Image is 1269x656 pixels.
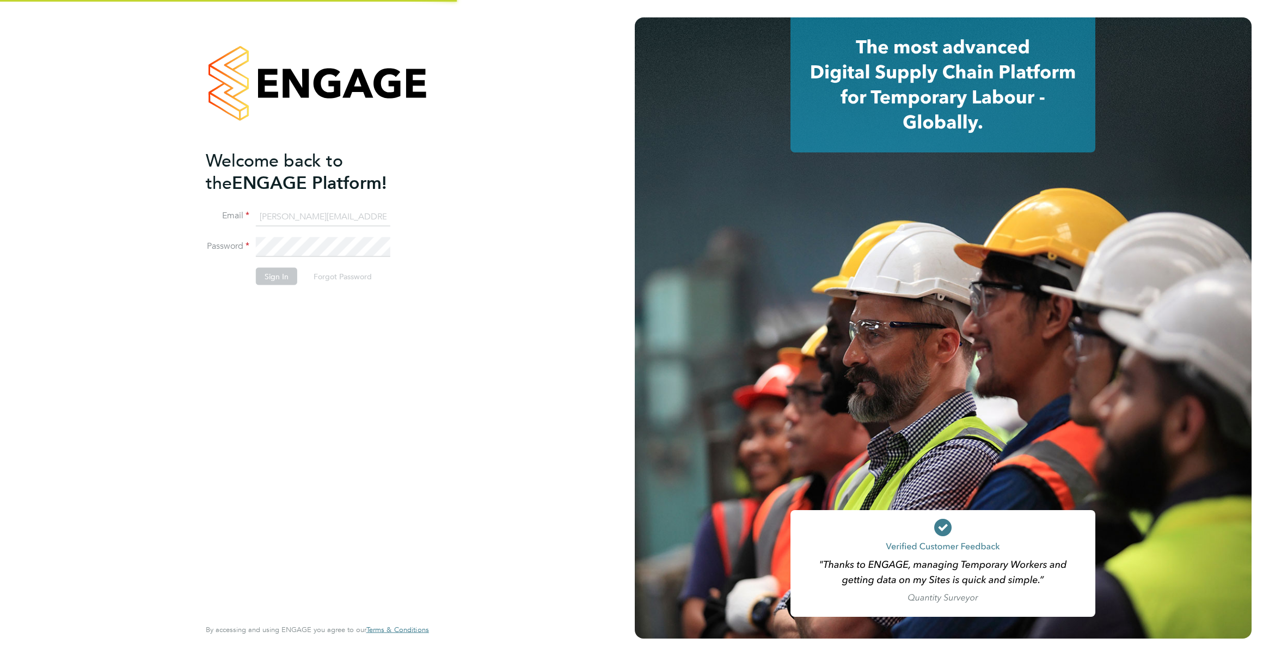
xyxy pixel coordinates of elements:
h2: ENGAGE Platform! [206,149,418,194]
span: Welcome back to the [206,150,343,193]
a: Terms & Conditions [366,626,429,634]
span: By accessing and using ENGAGE you agree to our [206,625,429,634]
input: Enter your work email... [256,207,390,226]
label: Email [206,210,249,222]
button: Sign In [256,268,297,285]
button: Forgot Password [305,268,381,285]
label: Password [206,241,249,252]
